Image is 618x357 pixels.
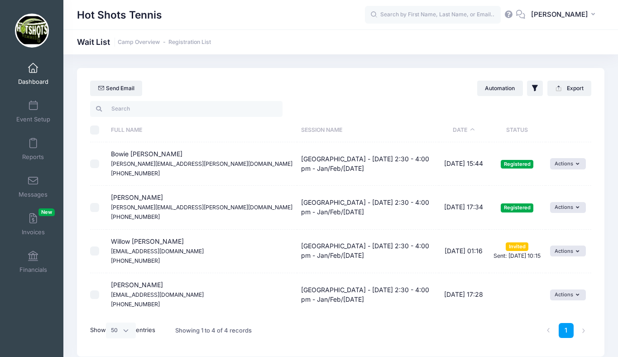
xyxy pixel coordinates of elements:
[111,237,204,264] span: Willow [PERSON_NAME]
[501,160,533,169] span: Registered
[118,39,160,46] a: Camp Overview
[439,230,489,273] td: [DATE] 01:16
[489,118,546,142] th: Status: activate to sort column ascending
[559,323,574,338] a: 1
[111,257,160,264] small: [PHONE_NUMBER]
[297,230,439,273] td: [GEOGRAPHIC_DATA] - [DATE] 2:30 - 4:00 pm - Jan/Feb/[DATE]
[297,186,439,229] td: [GEOGRAPHIC_DATA] - [DATE] 2:30 - 4:00 pm - Jan/Feb/[DATE]
[15,14,49,48] img: Hot Shots Tennis
[297,118,439,142] th: Session Name: activate to sort column ascending
[90,101,283,116] input: Search
[550,158,586,169] button: Actions
[16,116,50,123] span: Event Setup
[111,170,160,177] small: [PHONE_NUMBER]
[550,289,586,300] button: Actions
[546,118,591,142] th: : activate to sort column ascending
[501,203,533,212] span: Registered
[111,248,204,255] small: [EMAIL_ADDRESS][DOMAIN_NAME]
[297,142,439,186] td: [GEOGRAPHIC_DATA] - [DATE] 2:30 - 4:00 pm - Jan/Feb/[DATE]
[18,78,48,86] span: Dashboard
[111,193,292,220] span: [PERSON_NAME]
[506,242,528,251] span: Invited
[550,202,586,213] button: Actions
[477,81,523,96] button: Automation
[175,320,252,341] div: Showing 1 to 4 of 4 records
[168,39,211,46] a: Registration List
[365,6,501,24] input: Search by First Name, Last Name, or Email...
[111,301,160,308] small: [PHONE_NUMBER]
[439,273,489,316] td: [DATE] 17:28
[525,5,604,25] button: [PERSON_NAME]
[106,323,136,338] select: Showentries
[12,133,55,165] a: Reports
[12,171,55,203] a: Messages
[90,323,155,338] label: Show entries
[111,213,160,220] small: [PHONE_NUMBER]
[19,191,48,198] span: Messages
[12,208,55,240] a: InvoicesNew
[493,252,541,259] small: Sent: [DATE] 10:15
[19,266,47,274] span: Financials
[111,150,292,177] span: Bowie [PERSON_NAME]
[439,186,489,229] td: [DATE] 17:34
[12,58,55,90] a: Dashboard
[111,281,204,308] span: [PERSON_NAME]
[12,246,55,278] a: Financials
[547,81,591,96] button: Export
[439,142,489,186] td: [DATE] 15:44
[12,96,55,127] a: Event Setup
[90,81,142,96] a: Send Email
[38,208,55,216] span: New
[111,204,292,211] small: [PERSON_NAME][EMAIL_ADDRESS][PERSON_NAME][DOMAIN_NAME]
[111,160,292,167] small: [PERSON_NAME][EMAIL_ADDRESS][PERSON_NAME][DOMAIN_NAME]
[22,153,44,161] span: Reports
[550,246,586,256] button: Actions
[439,118,489,142] th: Date: activate to sort column descending
[111,291,204,298] small: [EMAIL_ADDRESS][DOMAIN_NAME]
[77,5,162,25] h1: Hot Shots Tennis
[22,228,45,236] span: Invoices
[531,10,588,19] span: [PERSON_NAME]
[106,118,297,142] th: Full Name: activate to sort column ascending
[297,273,439,316] td: [GEOGRAPHIC_DATA] - [DATE] 2:30 - 4:00 pm - Jan/Feb/[DATE]
[77,37,211,47] h1: Wait List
